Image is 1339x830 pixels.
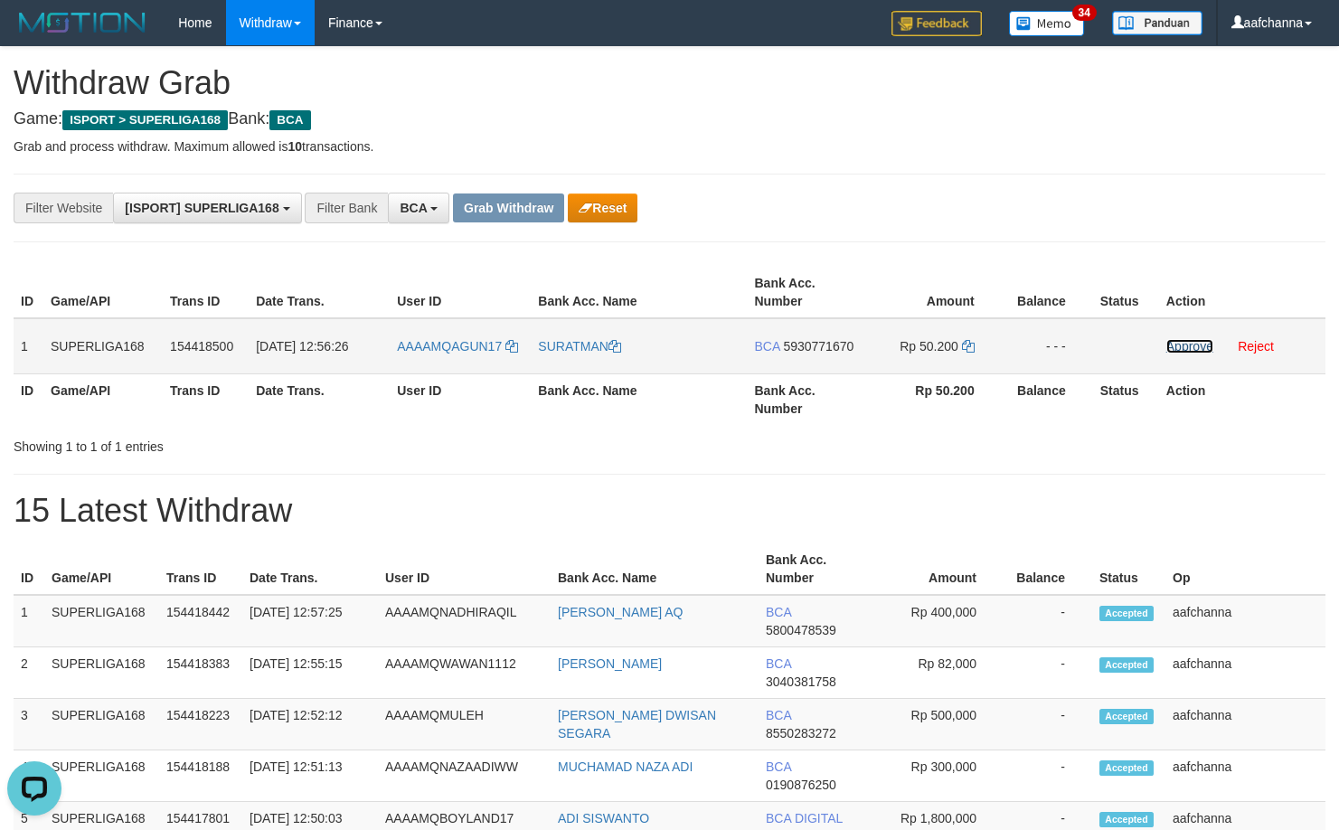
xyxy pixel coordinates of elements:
th: Date Trans. [249,373,390,425]
th: Bank Acc. Name [531,373,747,425]
td: Rp 400,000 [871,595,1004,647]
a: MUCHAMAD NAZA ADI [558,759,693,774]
td: AAAAMQNAZAADIWW [378,750,551,802]
th: Balance [1002,373,1093,425]
td: - - - [1002,318,1093,374]
th: User ID [390,373,531,425]
th: ID [14,267,43,318]
a: [PERSON_NAME] DWISAN SEGARA [558,708,716,740]
th: User ID [378,543,551,595]
h4: Game: Bank: [14,110,1325,128]
td: - [1004,699,1092,750]
button: Open LiveChat chat widget [7,7,61,61]
span: [ISPORT] SUPERLIGA168 [125,201,278,215]
span: BCA [766,759,791,774]
span: BCA [269,110,310,130]
span: ISPORT > SUPERLIGA168 [62,110,228,130]
span: BCA DIGITAL [766,811,843,825]
td: [DATE] 12:57:25 [242,595,378,647]
span: Accepted [1099,657,1154,673]
th: Game/API [44,543,159,595]
span: Copy 3040381758 to clipboard [766,674,836,689]
span: Accepted [1099,760,1154,776]
td: [DATE] 12:52:12 [242,699,378,750]
button: BCA [388,193,449,223]
th: ID [14,543,44,595]
button: Grab Withdraw [453,193,564,222]
td: Rp 500,000 [871,699,1004,750]
th: Bank Acc. Name [531,267,747,318]
td: AAAAMQNADHIRAQIL [378,595,551,647]
td: Rp 82,000 [871,647,1004,699]
span: BCA [400,201,427,215]
a: Reject [1238,339,1274,354]
td: AAAAMQMULEH [378,699,551,750]
th: Game/API [43,267,163,318]
span: Copy 0190876250 to clipboard [766,778,836,792]
th: Bank Acc. Number [759,543,871,595]
td: 154418383 [159,647,242,699]
a: Copy 50200 to clipboard [962,339,975,354]
td: - [1004,750,1092,802]
span: 34 [1072,5,1097,21]
th: Date Trans. [249,267,390,318]
th: Status [1092,543,1165,595]
th: Balance [1002,267,1093,318]
span: Accepted [1099,709,1154,724]
td: [DATE] 12:55:15 [242,647,378,699]
button: Reset [568,193,637,222]
td: 1 [14,318,43,374]
th: Rp 50.200 [863,373,1002,425]
td: aafchanna [1165,595,1325,647]
th: Game/API [43,373,163,425]
span: BCA [766,708,791,722]
td: aafchanna [1165,647,1325,699]
th: Trans ID [159,543,242,595]
th: Trans ID [163,267,249,318]
h1: 15 Latest Withdraw [14,493,1325,529]
p: Grab and process withdraw. Maximum allowed is transactions. [14,137,1325,156]
span: Copy 8550283272 to clipboard [766,726,836,740]
th: Amount [863,267,1002,318]
td: 154418223 [159,699,242,750]
td: - [1004,595,1092,647]
td: SUPERLIGA168 [43,318,163,374]
span: [DATE] 12:56:26 [256,339,348,354]
th: Balance [1004,543,1092,595]
td: aafchanna [1165,750,1325,802]
td: aafchanna [1165,699,1325,750]
span: Copy 5930771670 to clipboard [783,339,853,354]
button: [ISPORT] SUPERLIGA168 [113,193,301,223]
td: Rp 300,000 [871,750,1004,802]
td: SUPERLIGA168 [44,750,159,802]
span: BCA [766,605,791,619]
th: Status [1093,373,1159,425]
a: [PERSON_NAME] AQ [558,605,683,619]
img: panduan.png [1112,11,1202,35]
td: AAAAMQWAWAN1112 [378,647,551,699]
th: User ID [390,267,531,318]
th: Action [1159,267,1325,318]
img: MOTION_logo.png [14,9,151,36]
span: 154418500 [170,339,233,354]
th: Trans ID [163,373,249,425]
th: Date Trans. [242,543,378,595]
td: 154418442 [159,595,242,647]
div: Showing 1 to 1 of 1 entries [14,430,544,456]
a: SURATMAN [538,339,621,354]
td: SUPERLIGA168 [44,699,159,750]
span: Rp 50.200 [900,339,958,354]
td: - [1004,647,1092,699]
td: 3 [14,699,44,750]
span: Accepted [1099,812,1154,827]
span: BCA [766,656,791,671]
div: Filter Bank [305,193,388,223]
span: BCA [755,339,780,354]
th: Action [1159,373,1325,425]
th: Amount [871,543,1004,595]
td: 1 [14,595,44,647]
a: [PERSON_NAME] [558,656,662,671]
h1: Withdraw Grab [14,65,1325,101]
span: AAAAMQAGUN17 [397,339,502,354]
td: SUPERLIGA168 [44,595,159,647]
